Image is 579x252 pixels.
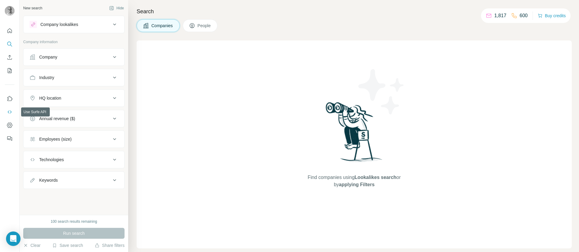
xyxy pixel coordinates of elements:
[198,23,211,29] span: People
[23,39,125,45] p: Company information
[24,17,124,32] button: Company lookalikes
[39,157,64,163] div: Technologies
[306,174,402,188] span: Find companies using or by
[5,133,14,144] button: Feedback
[323,100,386,168] img: Surfe Illustration - Woman searching with binoculars
[520,12,528,19] p: 600
[5,6,14,16] img: Avatar
[39,177,58,183] div: Keywords
[24,173,124,187] button: Keywords
[24,152,124,167] button: Technologies
[39,95,61,101] div: HQ location
[494,12,506,19] p: 1,817
[5,39,14,49] button: Search
[538,11,566,20] button: Buy credits
[5,107,14,117] button: Use Surfe API
[39,75,54,81] div: Industry
[23,5,42,11] div: New search
[51,219,97,224] div: 100 search results remaining
[5,93,14,104] button: Use Surfe on LinkedIn
[339,182,375,187] span: applying Filters
[39,54,57,60] div: Company
[24,111,124,126] button: Annual revenue ($)
[5,120,14,131] button: Dashboard
[23,242,40,248] button: Clear
[137,7,572,16] h4: Search
[355,175,397,180] span: Lookalikes search
[6,231,21,246] div: Open Intercom Messenger
[24,91,124,105] button: HQ location
[40,21,78,27] div: Company lookalikes
[52,242,83,248] button: Save search
[24,70,124,85] button: Industry
[39,136,71,142] div: Employees (size)
[105,4,128,13] button: Hide
[5,25,14,36] button: Quick start
[39,116,75,122] div: Annual revenue ($)
[95,242,125,248] button: Share filters
[5,52,14,63] button: Enrich CSV
[5,65,14,76] button: My lists
[24,132,124,146] button: Employees (size)
[354,65,409,119] img: Surfe Illustration - Stars
[24,50,124,64] button: Company
[151,23,173,29] span: Companies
